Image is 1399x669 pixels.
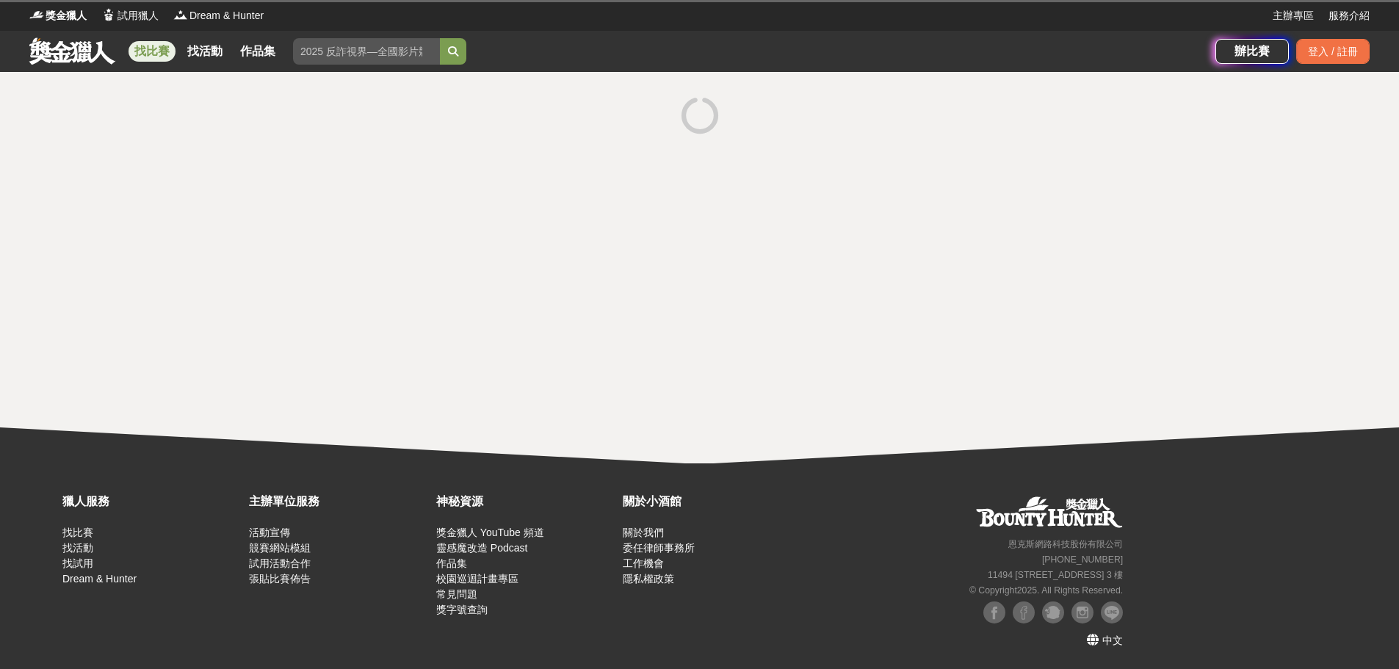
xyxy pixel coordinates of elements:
[1042,554,1123,565] small: [PHONE_NUMBER]
[436,542,527,554] a: 靈感魔改造 Podcast
[436,527,544,538] a: 獎金獵人 YouTube 頻道
[249,573,311,585] a: 張貼比賽佈告
[189,8,264,23] span: Dream & Hunter
[983,601,1005,623] img: Facebook
[293,38,440,65] input: 2025 反詐視界—全國影片競賽
[623,527,664,538] a: 關於我們
[436,493,615,510] div: 神秘資源
[249,542,311,554] a: 競賽網站模組
[1042,601,1064,623] img: Plurk
[173,8,264,23] a: LogoDream & Hunter
[249,493,428,510] div: 主辦單位服務
[1328,8,1370,23] a: 服務介紹
[623,493,802,510] div: 關於小酒館
[436,604,488,615] a: 獎字號查詢
[101,7,116,22] img: Logo
[62,493,242,510] div: 獵人服務
[118,8,159,23] span: 試用獵人
[1013,601,1035,623] img: Facebook
[46,8,87,23] span: 獎金獵人
[29,7,44,22] img: Logo
[173,7,188,22] img: Logo
[436,557,467,569] a: 作品集
[1071,601,1093,623] img: Instagram
[623,573,674,585] a: 隱私權政策
[29,8,87,23] a: Logo獎金獵人
[436,573,518,585] a: 校園巡迴計畫專區
[62,557,93,569] a: 找試用
[1215,39,1289,64] a: 辦比賽
[62,573,137,585] a: Dream & Hunter
[1296,39,1370,64] div: 登入 / 註冊
[1273,8,1314,23] a: 主辦專區
[969,585,1123,596] small: © Copyright 2025 . All Rights Reserved.
[623,557,664,569] a: 工作機會
[234,41,281,62] a: 作品集
[623,542,695,554] a: 委任律師事務所
[249,557,311,569] a: 試用活動合作
[436,588,477,600] a: 常見問題
[129,41,176,62] a: 找比賽
[988,570,1123,580] small: 11494 [STREET_ADDRESS] 3 樓
[62,542,93,554] a: 找活動
[181,41,228,62] a: 找活動
[1101,601,1123,623] img: LINE
[101,8,159,23] a: Logo試用獵人
[249,527,290,538] a: 活動宣傳
[1102,634,1123,646] span: 中文
[1008,539,1123,549] small: 恩克斯網路科技股份有限公司
[62,527,93,538] a: 找比賽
